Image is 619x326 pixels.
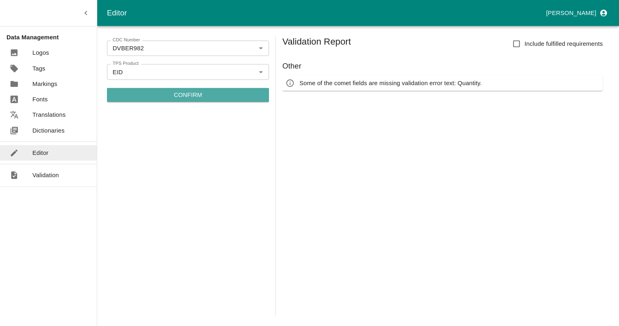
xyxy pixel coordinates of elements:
[256,43,266,54] button: Open
[282,36,351,52] h5: Validation Report
[6,33,97,42] p: Data Management
[525,39,603,48] span: Include fulfilled requirements
[107,7,543,19] div: Editor
[299,79,482,88] p: Some of the comet fields are missing validation error text: Quantity.
[32,48,49,57] p: Logos
[546,9,596,17] p: [PERSON_NAME]
[32,79,57,88] p: Markings
[32,64,45,73] p: Tags
[113,60,139,67] label: TPS Product
[543,6,609,20] button: profile
[32,148,49,157] p: Editor
[32,110,66,119] p: Translations
[32,95,48,104] p: Fonts
[32,171,59,180] p: Validation
[107,88,269,102] button: Confirm
[282,60,603,72] h6: Other
[113,37,140,43] label: CDC Number
[174,90,202,99] p: Confirm
[32,126,64,135] p: Dictionaries
[256,66,266,77] button: Open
